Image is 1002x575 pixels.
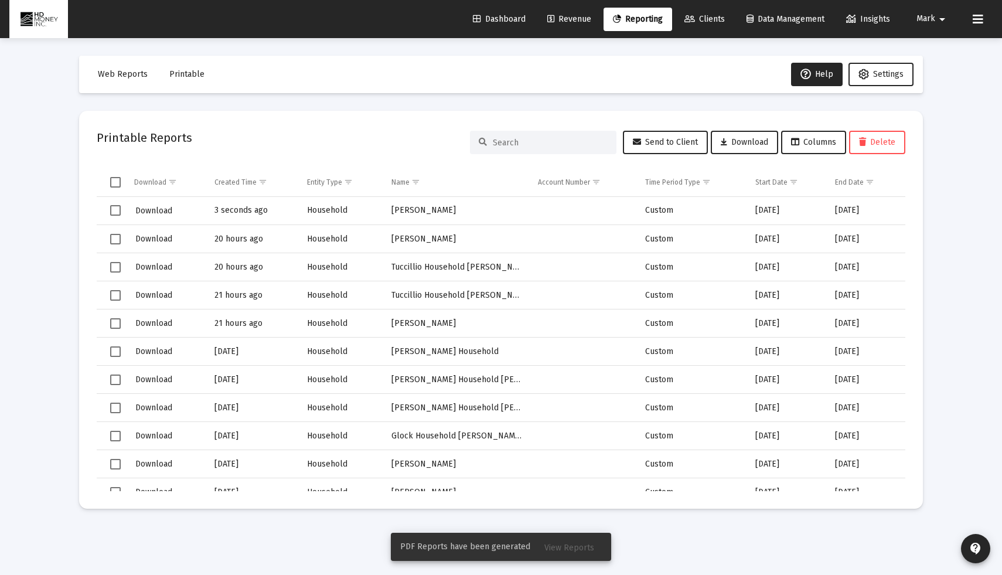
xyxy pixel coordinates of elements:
button: Download [134,258,173,275]
span: Download [135,375,172,385]
td: [DATE] [747,253,827,281]
td: [DATE] [827,225,905,253]
button: Download [134,399,173,416]
button: Mark [902,7,963,30]
span: Show filter options for column 'Name' [411,178,420,186]
td: Custom [637,366,747,394]
td: 21 hours ago [206,309,299,338]
span: Download [135,318,172,328]
span: Delete [859,137,895,147]
span: Download [721,137,768,147]
td: Column Time Period Type [637,168,747,196]
span: Download [135,206,172,216]
td: [DATE] [827,338,905,366]
td: Custom [637,422,747,450]
a: Reporting [604,8,672,31]
span: Download [135,262,172,272]
button: Printable [160,63,214,86]
a: Data Management [737,8,834,31]
button: Web Reports [88,63,157,86]
div: Select row [110,346,121,357]
td: [PERSON_NAME] [383,450,530,478]
button: Delete [849,131,905,154]
div: Created Time [214,178,257,187]
div: Entity Type [307,178,342,187]
td: [PERSON_NAME] Household [PERSON_NAME] and [PERSON_NAME] [383,366,530,394]
td: [DATE] [827,281,905,309]
span: Download [135,431,172,441]
td: [DATE] [827,366,905,394]
td: [DATE] [827,450,905,478]
td: [PERSON_NAME] [383,225,530,253]
div: Account Number [538,178,590,187]
td: Custom [637,338,747,366]
td: [PERSON_NAME] [383,309,530,338]
td: [DATE] [747,450,827,478]
span: Settings [873,69,904,79]
td: [DATE] [206,394,299,422]
td: Custom [637,281,747,309]
span: Reporting [613,14,663,24]
td: [PERSON_NAME] Household [383,338,530,366]
span: Show filter options for column 'Created Time' [258,178,267,186]
span: Data Management [747,14,824,24]
span: Show filter options for column 'Start Date' [789,178,798,186]
div: Download [134,178,166,187]
mat-icon: arrow_drop_down [935,8,949,31]
td: Column Download [126,168,206,196]
span: Download [135,346,172,356]
span: Web Reports [98,69,148,79]
td: Household [299,338,383,366]
button: Help [791,63,843,86]
td: Household [299,450,383,478]
td: Household [299,225,383,253]
span: Clients [684,14,725,24]
td: Household [299,422,383,450]
div: Data grid [97,168,905,491]
div: Select row [110,403,121,413]
button: Download [134,287,173,304]
button: Download [134,371,173,388]
button: Columns [781,131,846,154]
td: Custom [637,309,747,338]
td: [DATE] [206,478,299,506]
td: [PERSON_NAME] [383,197,530,225]
button: Download [134,343,173,360]
td: Custom [637,478,747,506]
button: Download [134,315,173,332]
td: [DATE] [827,253,905,281]
div: Select row [110,375,121,385]
td: [DATE] [747,225,827,253]
td: Household [299,366,383,394]
button: Download [711,131,778,154]
span: Download [135,459,172,469]
span: Printable [169,69,205,79]
td: Aaronson Household Brian and Linda [383,394,530,422]
td: [DATE] [206,366,299,394]
h2: Printable Reports [97,128,192,147]
span: Show filter options for column 'End Date' [865,178,874,186]
a: Insights [837,8,899,31]
td: [DATE] [747,309,827,338]
div: Select row [110,234,121,244]
span: Mark [916,14,935,24]
td: [DATE] [747,281,827,309]
td: Tuccillio Household [PERSON_NAME] [PERSON_NAME] [383,281,530,309]
button: Download [134,484,173,501]
td: Household [299,309,383,338]
span: Download [135,234,172,244]
td: Glock Household [PERSON_NAME] and [PERSON_NAME] [383,422,530,450]
td: Household [299,197,383,225]
span: Show filter options for column 'Time Period Type' [702,178,711,186]
td: 3 seconds ago [206,197,299,225]
button: Download [134,427,173,444]
span: Show filter options for column 'Download' [168,178,177,186]
a: Clients [675,8,734,31]
a: Dashboard [463,8,535,31]
div: Select row [110,290,121,301]
td: [DATE] [747,422,827,450]
div: Name [391,178,410,187]
td: Household [299,478,383,506]
div: Select row [110,459,121,469]
td: [DATE] [206,338,299,366]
